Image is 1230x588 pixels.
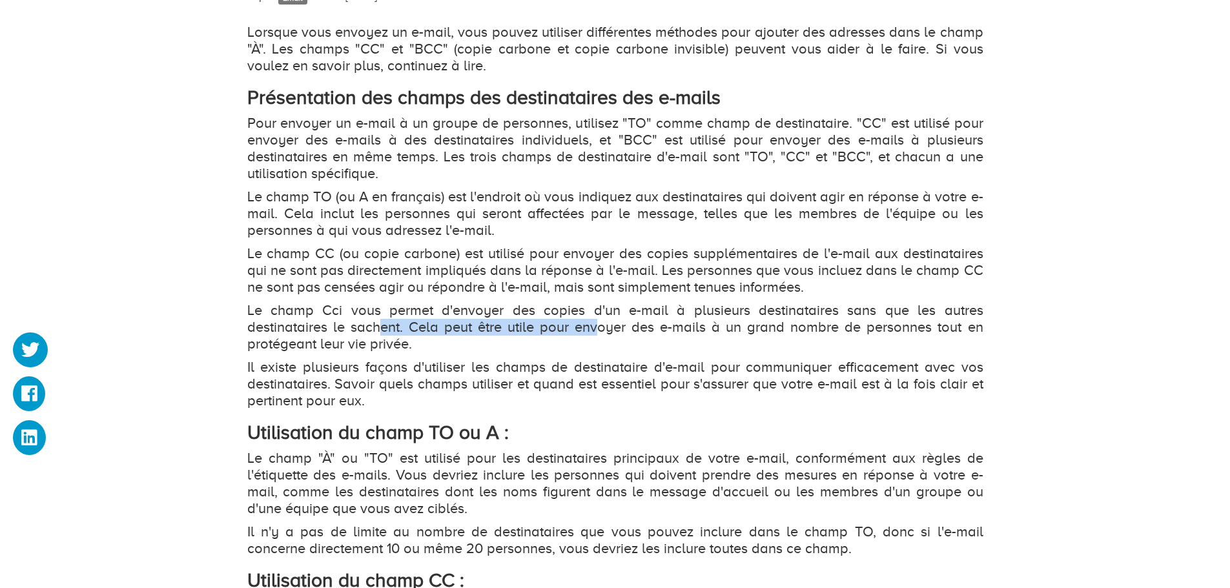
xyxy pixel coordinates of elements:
[247,24,983,74] p: Lorsque vous envoyez un e-mail, vous pouvez utiliser différentes méthodes pour ajouter des adress...
[247,86,721,108] strong: Présentation des champs des destinataires des e-mails
[247,302,983,352] p: Le champ Cci vous permet d'envoyer des copies d'un e-mail à plusieurs destinataires sans que les ...
[247,245,983,296] p: Le champ CC (ou copie carbone) est utilisé pour envoyer des copies supplémentaires de l'e-mail au...
[247,115,983,182] p: Pour envoyer un e-mail à un groupe de personnes, utilisez "TO" comme champ de destinataire. "CC" ...
[247,450,983,517] p: Le champ "À" ou "TO" est utilisé pour les destinataires principaux de votre e-mail, conformément ...
[247,359,983,409] p: Il existe plusieurs façons d'utiliser les champs de destinataire d'e-mail pour communiquer effica...
[247,523,983,557] p: Il n'y a pas de limite au nombre de destinataires que vous pouvez inclure dans le champ TO, donc ...
[247,421,509,443] strong: Utilisation du champ TO ou A :
[247,188,983,239] p: Le champ TO (ou A en français) est l'endroit où vous indiquez aux destinataires qui doivent agir ...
